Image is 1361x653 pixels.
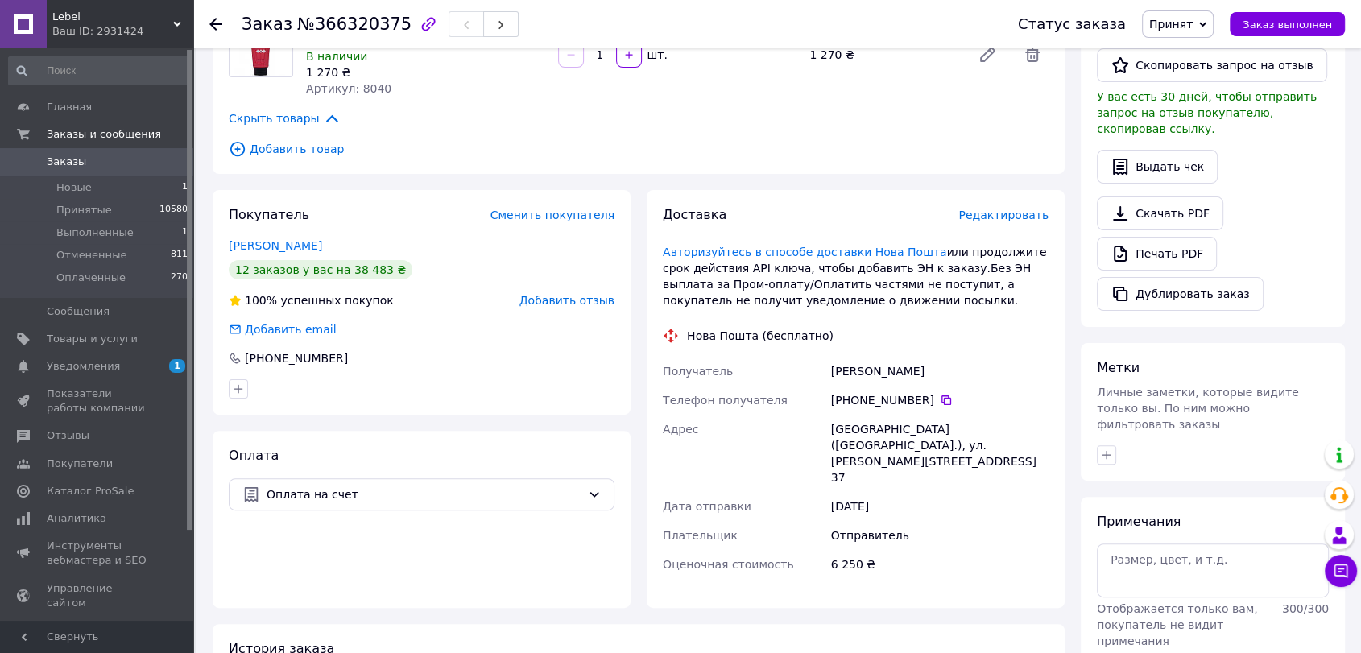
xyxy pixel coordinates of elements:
[47,539,149,568] span: Инструменты вебмастера и SEO
[47,332,138,346] span: Товары и услуги
[169,359,185,373] span: 1
[828,357,1052,386] div: [PERSON_NAME]
[47,100,92,114] span: Главная
[663,246,947,258] a: Авторизуйтесь в способе доставки Нова Пошта
[1097,514,1181,529] span: Примечания
[643,47,669,63] div: шт.
[1097,602,1258,647] span: Отображается только вам, покупатель не видит примечания
[663,394,788,407] span: Телефон получателя
[1097,150,1218,184] button: Выдать чек
[47,428,89,443] span: Отзывы
[47,511,106,526] span: Аналитика
[209,16,222,32] div: Вернуться назад
[663,558,794,571] span: Оценочная стоимость
[52,10,173,24] span: Lebel
[1282,602,1329,615] span: 300 / 300
[47,457,113,471] span: Покупатели
[828,415,1052,492] div: [GEOGRAPHIC_DATA] ([GEOGRAPHIC_DATA].), ул. [PERSON_NAME][STREET_ADDRESS] 37
[267,486,581,503] span: Оплата на счет
[1016,39,1049,71] span: Удалить
[1018,16,1126,32] div: Статус заказа
[229,110,341,127] span: Скрыть товары
[1230,12,1345,36] button: Заказ выполнен
[828,521,1052,550] div: Отправитель
[47,127,161,142] span: Заказы и сообщения
[663,365,733,378] span: Получатель
[47,155,86,169] span: Заказы
[683,328,838,344] div: Нова Пошта (бесплатно)
[242,14,292,34] span: Заказ
[1097,386,1299,431] span: Личные заметки, которые видите только вы. По ним можно фильтровать заказы
[52,24,193,39] div: Ваш ID: 2931424
[56,203,112,217] span: Принятые
[828,492,1052,521] div: [DATE]
[182,225,188,240] span: 1
[490,209,614,221] span: Сменить покупателя
[306,64,545,81] div: 1 270 ₴
[297,14,412,34] span: №366320375
[1243,19,1332,31] span: Заказ выполнен
[47,359,120,374] span: Уведомления
[56,271,126,285] span: Оплаченные
[159,203,188,217] span: 10580
[663,529,738,542] span: Плательщик
[229,207,309,222] span: Покупатель
[971,39,1003,71] a: Редактировать
[519,294,614,307] span: Добавить отзыв
[663,423,698,436] span: Адрес
[56,225,134,240] span: Выполненные
[8,56,189,85] input: Поиск
[243,350,350,366] div: [PHONE_NUMBER]
[306,82,391,95] span: Артикул: 8040
[47,304,110,319] span: Сообщения
[229,140,1049,158] span: Добавить товар
[227,321,338,337] div: Добавить email
[1097,237,1217,271] a: Печать PDF
[229,239,322,252] a: [PERSON_NAME]
[1097,360,1140,375] span: Метки
[828,550,1052,579] div: 6 250 ₴
[47,581,149,610] span: Управление сайтом
[663,500,751,513] span: Дата отправки
[243,321,338,337] div: Добавить email
[229,260,412,279] div: 12 заказов у вас на 38 483 ₴
[56,248,126,262] span: Отмененные
[1325,555,1357,587] button: Чат с покупателем
[229,292,394,308] div: успешных покупок
[171,248,188,262] span: 811
[1097,196,1223,230] a: Скачать PDF
[229,448,279,463] span: Оплата
[663,244,1049,308] div: или продолжите срок действия АРІ ключа, чтобы добавить ЭН к заказу.Без ЭН выплата за Пром-оплату/...
[803,43,965,66] div: 1 270 ₴
[182,180,188,195] span: 1
[958,209,1049,221] span: Редактировать
[1097,90,1317,135] span: У вас есть 30 дней, чтобы отправить запрос на отзыв покупателю, скопировав ссылку.
[1149,18,1193,31] span: Принят
[47,484,134,498] span: Каталог ProSale
[663,207,726,222] span: Доставка
[1097,48,1327,82] button: Скопировать запрос на отзыв
[831,392,1049,408] div: [PHONE_NUMBER]
[245,294,277,307] span: 100%
[47,386,149,415] span: Показатели работы компании
[56,180,92,195] span: Новые
[1097,277,1264,311] button: Дублировать заказ
[306,50,367,63] span: В наличии
[171,271,188,285] span: 270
